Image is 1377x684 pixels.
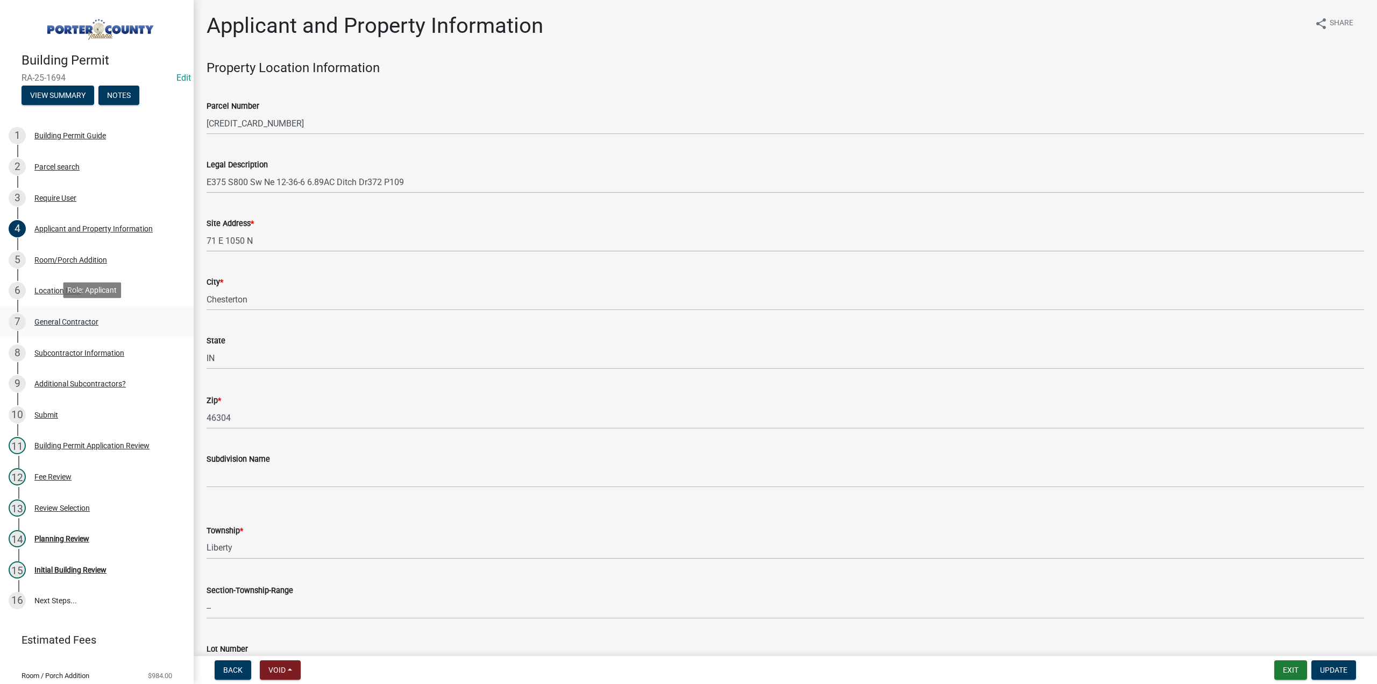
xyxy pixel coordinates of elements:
wm-modal-confirm: Notes [98,91,139,100]
div: 10 [9,406,26,424]
label: Township [207,527,243,535]
div: 12 [9,468,26,485]
span: Share [1330,17,1353,30]
div: Building Permit Application Review [34,442,150,449]
img: Porter County, Indiana [22,11,176,41]
div: Applicant and Property Information [34,225,153,232]
div: 4 [9,220,26,237]
div: 3 [9,189,26,207]
a: Edit [176,73,191,83]
i: share [1315,17,1328,30]
div: 14 [9,530,26,547]
button: shareShare [1306,13,1362,34]
label: State [207,337,225,345]
span: RA-25-1694 [22,73,172,83]
div: Fee Review [34,473,72,481]
h4: Property Location Information [207,60,1364,76]
h1: Applicant and Property Information [207,13,543,39]
div: Review Selection [34,504,90,512]
div: Require User [34,194,76,202]
div: 8 [9,344,26,362]
h4: Building Permit [22,53,185,68]
div: Room/Porch Addition [34,256,107,264]
div: Parcel search [34,163,80,171]
label: City [207,279,223,286]
label: Parcel Number [207,103,259,110]
wm-modal-confirm: Summary [22,91,94,100]
button: Notes [98,86,139,105]
div: Additional Subcontractors? [34,380,126,387]
div: Planning Review [34,535,89,542]
div: 13 [9,499,26,517]
div: Initial Building Review [34,566,107,574]
label: Subdivision Name [207,456,270,463]
div: 5 [9,251,26,269]
span: Back [223,666,243,674]
div: 1 [9,127,26,144]
div: 7 [9,313,26,330]
a: Estimated Fees [9,629,176,651]
label: Zip [207,397,221,405]
span: Void [268,666,286,674]
button: Back [215,660,251,680]
span: $984.00 [148,672,172,679]
button: Exit [1274,660,1307,680]
div: 6 [9,282,26,299]
button: Update [1311,660,1356,680]
wm-modal-confirm: Edit Application Number [176,73,191,83]
label: Lot Number [207,646,248,653]
div: Submit [34,411,58,419]
div: 11 [9,437,26,454]
div: Role: Applicant [63,282,121,298]
div: Subcontractor Information [34,349,124,357]
button: Void [260,660,301,680]
div: 2 [9,158,26,175]
label: Legal Description [207,161,268,169]
div: 16 [9,592,26,609]
div: 15 [9,561,26,579]
label: Section-Township-Range [207,587,293,595]
div: Building Permit Guide [34,132,106,139]
span: Room / Porch Addition [22,672,89,679]
label: Site Address [207,220,254,228]
div: Location Map [34,287,81,294]
button: View Summary [22,86,94,105]
div: 9 [9,375,26,392]
div: General Contractor [34,318,98,326]
span: Update [1320,666,1347,674]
